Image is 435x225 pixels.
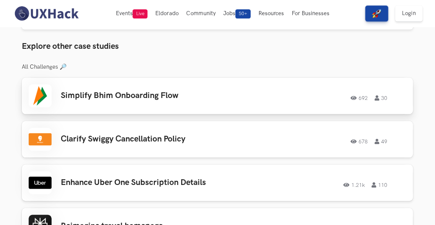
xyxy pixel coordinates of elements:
[235,9,251,18] span: 50+
[395,5,423,21] a: Login
[372,9,381,18] img: rocket
[22,42,413,51] h3: Explore other case studies
[351,95,368,101] span: 692
[61,134,229,144] h3: Clarify Swiggy Cancellation Policy
[375,139,387,144] span: 49
[375,95,387,101] span: 30
[22,121,413,157] a: Clarify Swiggy Cancellation Policy67849
[22,77,413,114] a: Simplify Bhim Onboarding Flow69230
[343,182,365,188] span: 1.21k
[12,5,80,21] img: UXHack-logo.png
[372,182,387,188] span: 110
[351,139,368,144] span: 678
[22,64,413,71] h3: All Challenges 🔎
[22,164,413,201] a: Enhance Uber One Subscription Details1.21k110
[133,9,148,18] span: Live
[61,178,229,188] h3: Enhance Uber One Subscription Details
[61,91,229,101] h3: Simplify Bhim Onboarding Flow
